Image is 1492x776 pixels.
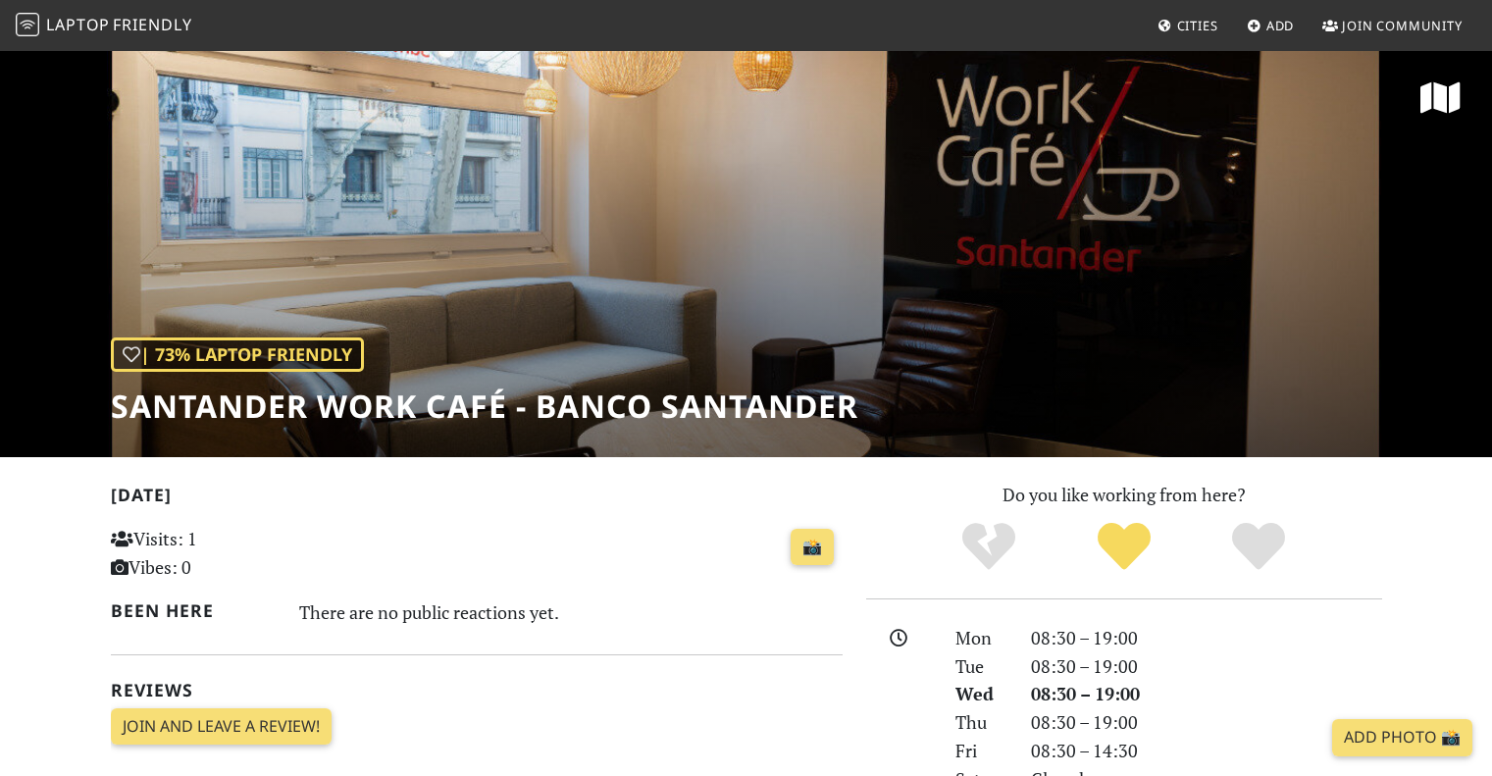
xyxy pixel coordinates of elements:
a: LaptopFriendly LaptopFriendly [16,9,192,43]
div: Mon [944,624,1018,652]
span: Add [1266,17,1295,34]
span: Laptop [46,14,110,35]
a: Cities [1150,8,1226,43]
p: Do you like working from here? [866,481,1382,509]
div: Thu [944,708,1018,737]
div: Yes [1056,520,1192,574]
div: 08:30 – 19:00 [1019,680,1394,708]
h1: Santander Work Café - Banco Santander [111,388,858,425]
div: | 73% Laptop Friendly [111,337,364,372]
div: Fri [944,737,1018,765]
a: Join and leave a review! [111,708,332,746]
a: Add [1239,8,1303,43]
img: LaptopFriendly [16,13,39,36]
div: Definitely! [1191,520,1326,574]
a: 📸 [791,529,834,566]
div: No [921,520,1056,574]
div: 08:30 – 19:00 [1019,708,1394,737]
h2: Been here [111,600,277,621]
div: 08:30 – 19:00 [1019,652,1394,681]
div: Tue [944,652,1018,681]
p: Visits: 1 Vibes: 0 [111,525,339,582]
a: Add Photo 📸 [1332,719,1472,756]
span: Cities [1177,17,1218,34]
div: 08:30 – 19:00 [1019,624,1394,652]
div: There are no public reactions yet. [299,596,843,628]
div: Wed [944,680,1018,708]
span: Friendly [113,14,191,35]
div: 08:30 – 14:30 [1019,737,1394,765]
a: Join Community [1314,8,1470,43]
h2: Reviews [111,680,843,700]
h2: [DATE] [111,485,843,513]
span: Join Community [1342,17,1463,34]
